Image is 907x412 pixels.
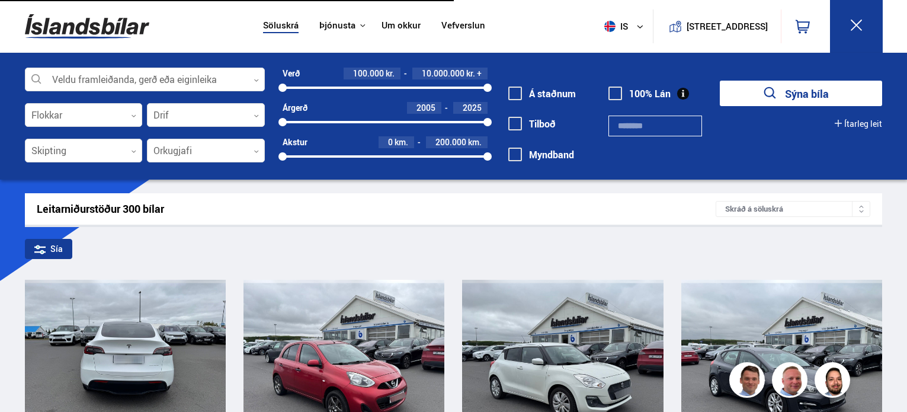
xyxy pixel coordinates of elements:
label: 100% Lán [608,88,671,99]
img: nhp88E3Fdnt1Opn2.png [816,364,852,400]
div: Sía [25,239,72,259]
button: is [600,9,653,44]
span: 2025 [463,102,482,113]
span: + [477,69,482,78]
div: Verð [283,69,300,78]
span: 10.000.000 [422,68,464,79]
img: svg+xml;base64,PHN2ZyB4bWxucz0iaHR0cDovL3d3dy53My5vcmcvMjAwMC9zdmciIHdpZHRoPSI1MTIiIGhlaWdodD0iNT... [604,21,616,32]
span: km. [395,138,408,147]
label: Tilboð [508,119,556,129]
button: [STREET_ADDRESS] [691,21,764,31]
span: kr. [386,69,395,78]
div: Árgerð [283,103,307,113]
label: Á staðnum [508,88,576,99]
span: is [600,21,629,32]
a: [STREET_ADDRESS] [659,9,774,43]
a: Söluskrá [263,20,299,33]
button: Ítarleg leit [835,119,882,129]
span: kr. [466,69,475,78]
img: G0Ugv5HjCgRt.svg [25,7,149,46]
span: 2005 [416,102,435,113]
img: FbJEzSuNWCJXmdc-.webp [731,364,767,400]
span: 0 [388,136,393,148]
a: Um okkur [382,20,421,33]
span: km. [468,138,482,147]
button: Sýna bíla [720,81,882,106]
div: Skráð á söluskrá [716,201,870,217]
button: Þjónusta [319,20,355,31]
div: Akstur [283,138,307,147]
img: siFngHWaQ9KaOqBr.png [774,364,809,400]
span: 200.000 [435,136,466,148]
div: Leitarniðurstöður 300 bílar [37,203,716,215]
a: Vefverslun [441,20,485,33]
label: Myndband [508,149,574,160]
span: 100.000 [353,68,384,79]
